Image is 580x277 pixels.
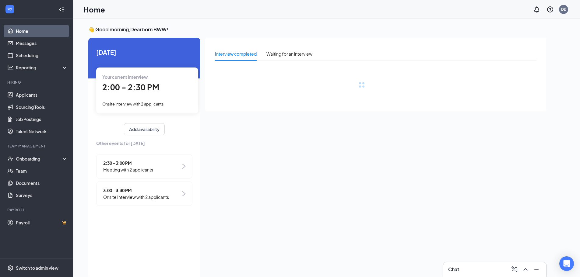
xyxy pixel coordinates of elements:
[7,207,67,213] div: Payroll
[215,50,257,57] div: Interview completed
[16,216,68,229] a: PayrollCrown
[7,64,13,71] svg: Analysis
[16,125,68,137] a: Talent Network
[16,89,68,101] a: Applicants
[16,189,68,201] a: Surveys
[16,25,68,37] a: Home
[266,50,312,57] div: Waiting for an interview
[561,7,566,12] div: DB
[16,37,68,49] a: Messages
[559,256,574,271] div: Open Intercom Messenger
[103,160,153,166] span: 2:30 - 3:00 PM
[96,47,192,57] span: [DATE]
[59,6,65,12] svg: Collapse
[16,101,68,113] a: Sourcing Tools
[102,102,164,106] span: Onsite Interview with 2 applicants
[532,265,541,274] button: Minimize
[16,265,58,271] div: Switch to admin view
[16,64,68,71] div: Reporting
[102,82,159,92] span: 2:00 - 2:30 PM
[7,80,67,85] div: Hiring
[7,156,13,162] svg: UserCheck
[547,6,554,13] svg: QuestionInfo
[96,140,192,147] span: Other events for [DATE]
[510,265,519,274] button: ComposeMessage
[88,26,546,33] h3: 👋 Good morning, Dearborn BWW !
[83,4,105,15] h1: Home
[103,166,153,173] span: Meeting with 2 applicants
[103,194,169,200] span: Onsite Interview with 2 applicants
[124,123,165,135] button: Add availability
[522,266,529,273] svg: ChevronUp
[448,266,459,273] h3: Chat
[16,177,68,189] a: Documents
[102,74,148,80] span: Your current interview
[103,187,169,194] span: 3:00 - 3:30 PM
[16,165,68,177] a: Team
[533,6,540,13] svg: Notifications
[16,49,68,61] a: Scheduling
[7,144,67,149] div: Team Management
[7,265,13,271] svg: Settings
[16,113,68,125] a: Job Postings
[533,266,540,273] svg: Minimize
[7,6,13,12] svg: WorkstreamLogo
[16,156,63,162] div: Onboarding
[511,266,518,273] svg: ComposeMessage
[521,265,530,274] button: ChevronUp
